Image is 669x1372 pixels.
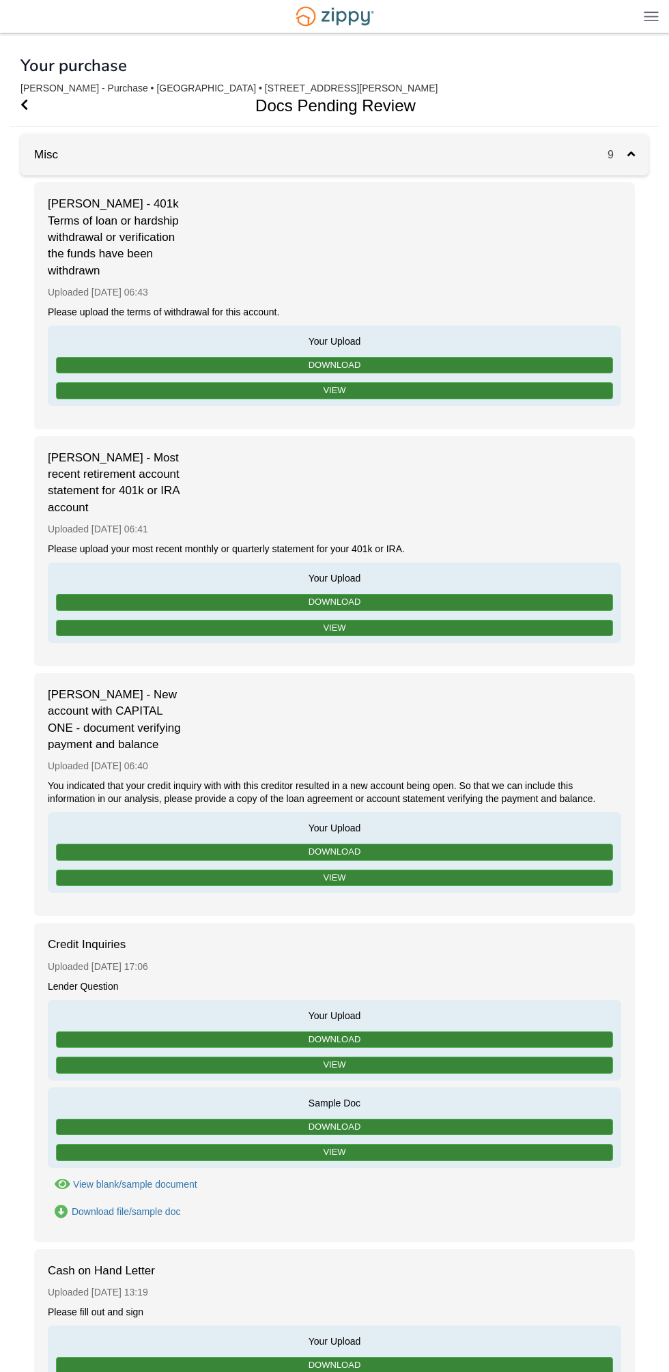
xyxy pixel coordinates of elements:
div: Uploaded [DATE] 13:19 [48,1279,621,1306]
a: View [56,382,613,399]
span: Your Upload [55,332,614,348]
img: Mobile Dropdown Menu [644,11,659,21]
div: Please fill out and sign [48,1306,621,1319]
a: View [56,870,613,887]
a: Download [56,357,613,374]
a: Download [56,594,613,611]
h1: Your purchase [20,57,127,74]
span: Cash on Hand Letter [48,1263,184,1279]
div: Uploaded [DATE] 06:41 [48,516,621,543]
div: Uploaded [DATE] 06:43 [48,279,621,306]
span: [PERSON_NAME] - Most recent retirement account statement for 401k or IRA account [48,450,184,516]
span: Your Upload [55,819,614,835]
div: You indicated that your credit inquiry with with this creditor resulted in a new account being op... [48,780,621,805]
div: Please upload the terms of withdrawal for this account. [48,306,621,319]
span: Sample Doc [55,1094,614,1110]
span: Your Upload [55,569,614,585]
a: Download Credit Inquiries [48,1205,180,1219]
a: Download [56,1119,613,1136]
a: View [56,620,613,637]
a: Download [56,844,613,861]
div: Uploaded [DATE] 06:40 [48,753,621,780]
div: Please upload your most recent monthly or quarterly statement for your 401k or IRA. [48,543,621,556]
div: View blank/sample document [73,1179,197,1190]
div: [PERSON_NAME] - Purchase • [GEOGRAPHIC_DATA] • [STREET_ADDRESS][PERSON_NAME] [20,83,649,94]
span: 9 [608,149,627,160]
a: Go Back [20,85,28,126]
span: Your Upload [55,1007,614,1023]
span: [PERSON_NAME] - 401k Terms of loan or hardship withdrawal or verification the funds have been wit... [48,196,184,278]
span: [PERSON_NAME] - New account with CAPITAL ONE - document verifying payment and balance [48,687,184,753]
div: Download file/sample doc [72,1206,181,1217]
div: Uploaded [DATE] 17:06 [48,954,621,980]
a: Misc [20,148,58,161]
a: View [56,1144,613,1161]
span: Your Upload [55,1332,614,1348]
button: View Credit Inquiries [48,1177,197,1192]
a: View [56,1057,613,1074]
a: Download [56,1031,613,1048]
span: Credit Inquiries [48,937,184,953]
h1: Docs Pending Review [10,85,643,126]
div: Lender Question [48,980,621,993]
